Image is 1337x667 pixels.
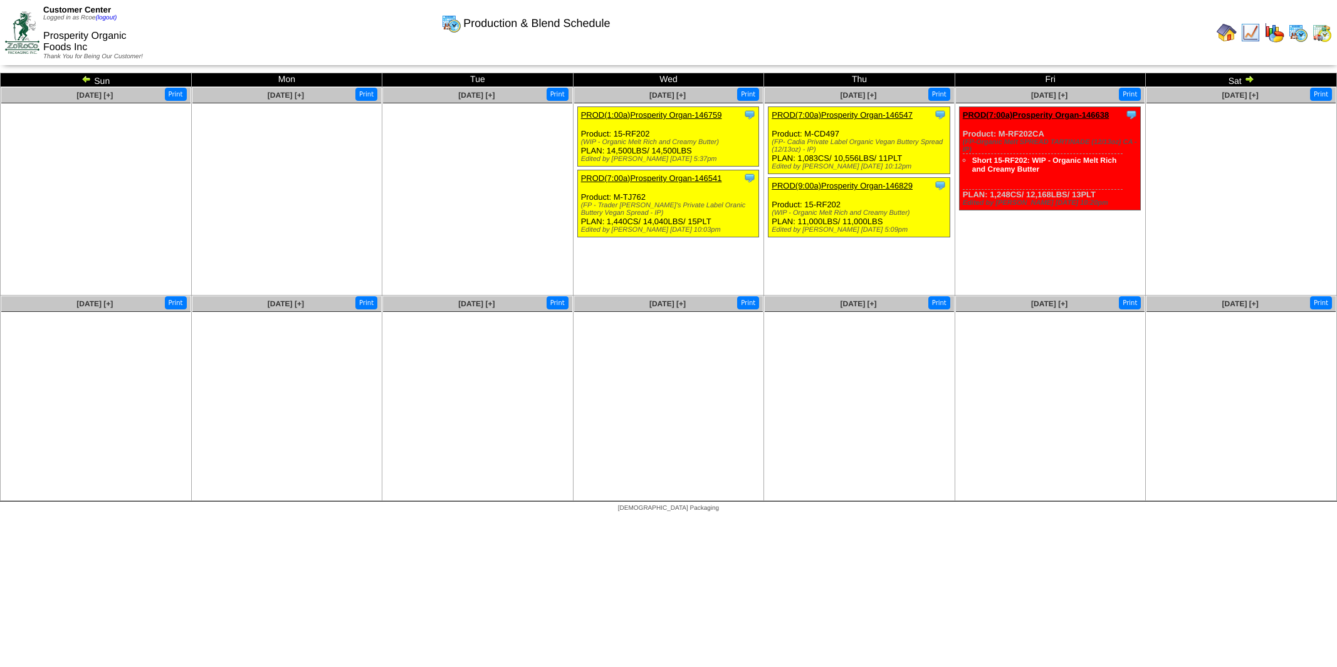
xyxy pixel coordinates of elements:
a: PROD(7:00a)Prosperity Organ-146638 [963,110,1109,120]
div: (WIP - Organic Melt Rich and Creamy Butter) [772,209,950,217]
a: [DATE] [+] [840,91,876,100]
button: Print [1310,296,1332,309]
div: Edited by [PERSON_NAME] [DATE] 10:03pm [581,226,759,234]
a: [DATE] [+] [1222,299,1259,308]
div: Product: M-RF202CA PLAN: 1,248CS / 12,168LBS / 13PLT [959,107,1141,210]
span: [DEMOGRAPHIC_DATA] Packaging [618,505,719,512]
img: calendarprod.gif [1288,23,1308,43]
div: Product: 15-RF202 PLAN: 11,000LBS / 11,000LBS [768,178,950,237]
td: Thu [764,73,955,87]
button: Print [737,88,759,101]
button: Print [737,296,759,309]
td: Mon [191,73,382,87]
img: arrowright.gif [1244,74,1254,84]
div: Product: M-CD497 PLAN: 1,083CS / 10,556LBS / 11PLT [768,107,950,174]
span: Thank You for Being Our Customer! [43,53,143,60]
div: Edited by [PERSON_NAME] [DATE] 10:20pm [963,199,1141,207]
a: Short 15-RF202: WIP - Organic Melt Rich and Creamy Butter [972,156,1116,173]
a: [DATE] [+] [76,299,113,308]
div: Edited by [PERSON_NAME] [DATE] 5:09pm [772,226,950,234]
a: [DATE] [+] [76,91,113,100]
td: Sun [1,73,192,87]
a: PROD(1:00a)Prosperity Organ-146759 [581,110,722,120]
img: Tooltip [743,108,756,121]
a: [DATE] [+] [649,299,686,308]
img: Tooltip [743,172,756,184]
button: Print [1119,296,1141,309]
td: Fri [955,73,1146,87]
img: line_graph.gif [1240,23,1261,43]
a: PROD(7:00a)Prosperity Organ-146547 [772,110,913,120]
span: Customer Center [43,5,111,14]
div: Edited by [PERSON_NAME] [DATE] 10:12pm [772,163,950,170]
img: Tooltip [934,179,946,192]
td: Sat [1146,73,1337,87]
img: ZoRoCo_Logo(Green%26Foil)%20jpg.webp [5,11,39,53]
a: [DATE] [+] [268,91,304,100]
a: [DATE] [+] [1031,299,1067,308]
a: PROD(7:00a)Prosperity Organ-146541 [581,173,722,183]
button: Print [928,296,950,309]
button: Print [355,296,377,309]
div: (FP - Trader [PERSON_NAME]'s Private Label Oranic Buttery Vegan Spread - IP) [581,202,759,217]
button: Print [1119,88,1141,101]
button: Print [355,88,377,101]
a: [DATE] [+] [649,91,686,100]
button: Print [1310,88,1332,101]
button: Print [165,88,187,101]
div: (FP-Organic Melt SPREAD TARTINADE (12/13oz) CA - IP) [963,138,1141,153]
a: [DATE] [+] [268,299,304,308]
img: Tooltip [934,108,946,121]
img: calendarprod.gif [441,13,461,33]
span: Production & Blend Schedule [463,17,610,30]
a: [DATE] [+] [458,299,495,308]
a: PROD(9:00a)Prosperity Organ-146829 [772,181,913,190]
img: arrowleft.gif [81,74,92,84]
a: (logout) [95,14,117,21]
div: (WIP - Organic Melt Rich and Creamy Butter) [581,138,759,146]
a: [DATE] [+] [840,299,876,308]
div: Edited by [PERSON_NAME] [DATE] 5:37pm [581,155,759,163]
div: Product: M-TJ762 PLAN: 1,440CS / 14,040LBS / 15PLT [577,170,759,237]
td: Wed [573,73,764,87]
div: (FP- Cadia Private Label Organic Vegan Buttery Spread (12/13oz) - IP) [772,138,950,153]
img: graph.gif [1264,23,1284,43]
a: [DATE] [+] [458,91,495,100]
button: Print [547,88,569,101]
a: [DATE] [+] [1031,91,1067,100]
button: Print [547,296,569,309]
button: Print [928,88,950,101]
span: Logged in as Rcoe [43,14,117,21]
a: [DATE] [+] [1222,91,1259,100]
button: Print [165,296,187,309]
img: calendarinout.gif [1312,23,1332,43]
img: home.gif [1217,23,1237,43]
td: Tue [382,73,574,87]
span: Prosperity Organic Foods Inc [43,31,127,53]
img: Tooltip [1125,108,1138,121]
div: Product: 15-RF202 PLAN: 14,500LBS / 14,500LBS [577,107,759,167]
